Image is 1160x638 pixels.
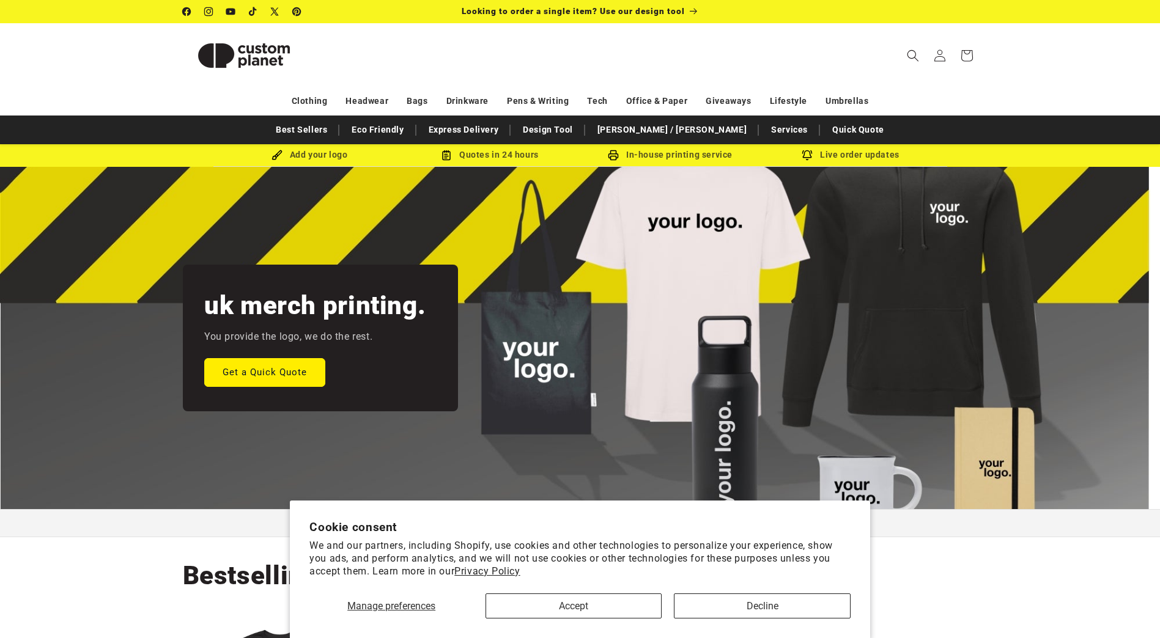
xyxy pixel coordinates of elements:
[204,328,372,346] p: You provide the logo, we do the rest.
[270,119,333,141] a: Best Sellers
[204,358,325,386] a: Get a Quick Quote
[183,28,305,83] img: Custom Planet
[826,90,868,112] a: Umbrellas
[770,90,807,112] a: Lifestyle
[272,150,283,161] img: Brush Icon
[309,520,851,534] h2: Cookie consent
[309,540,851,577] p: We and our partners, including Shopify, use cookies and other technologies to personalize your ex...
[765,119,814,141] a: Services
[423,119,505,141] a: Express Delivery
[292,90,328,112] a: Clothing
[407,90,427,112] a: Bags
[761,147,941,163] div: Live order updates
[441,150,452,161] img: Order Updates Icon
[591,119,753,141] a: [PERSON_NAME] / [PERSON_NAME]
[345,119,410,141] a: Eco Friendly
[178,23,309,87] a: Custom Planet
[706,90,751,112] a: Giveaways
[826,119,890,141] a: Quick Quote
[580,147,761,163] div: In-house printing service
[347,600,435,612] span: Manage preferences
[587,90,607,112] a: Tech
[626,90,687,112] a: Office & Paper
[183,559,504,592] h2: Bestselling Printed Merch.
[486,593,662,618] button: Accept
[802,150,813,161] img: Order updates
[674,593,850,618] button: Decline
[900,42,926,69] summary: Search
[446,90,489,112] a: Drinkware
[204,289,426,322] h2: uk merch printing.
[608,150,619,161] img: In-house printing
[462,6,685,16] span: Looking to order a single item? Use our design tool
[517,119,579,141] a: Design Tool
[220,147,400,163] div: Add your logo
[400,147,580,163] div: Quotes in 24 hours
[454,565,520,577] a: Privacy Policy
[1099,579,1160,638] iframe: Chat Widget
[345,90,388,112] a: Headwear
[507,90,569,112] a: Pens & Writing
[309,593,473,618] button: Manage preferences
